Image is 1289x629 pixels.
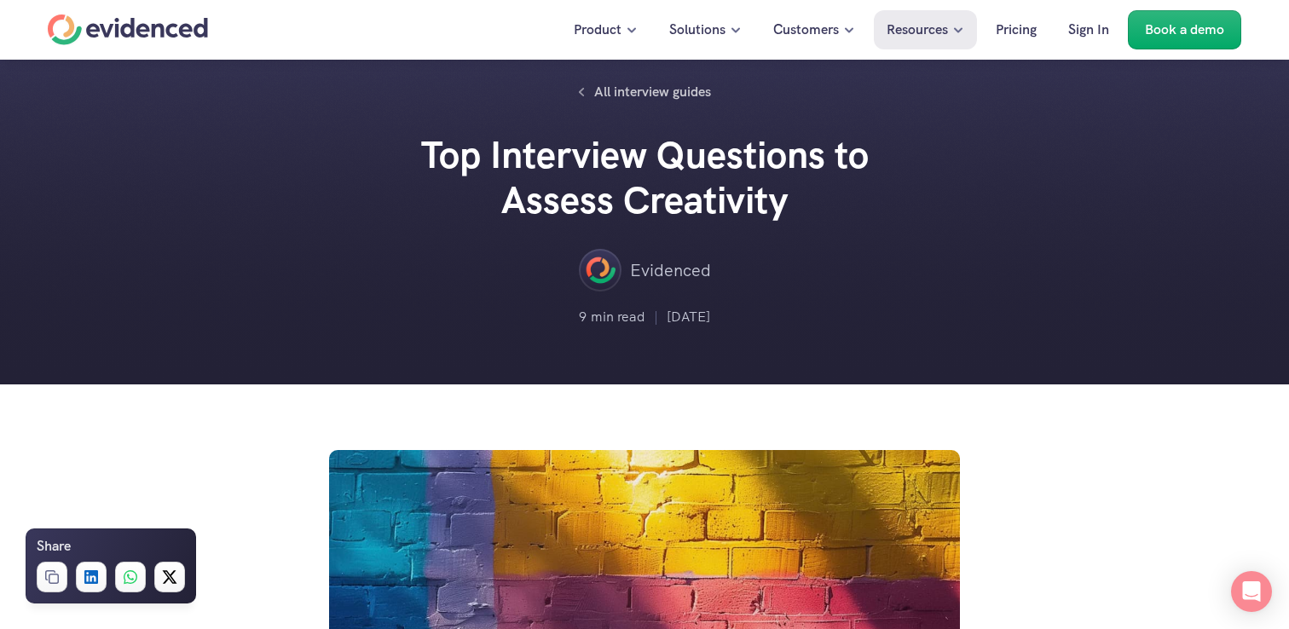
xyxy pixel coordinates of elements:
[389,133,900,223] h2: Top Interview Questions to Assess Creativity
[1055,10,1122,49] a: Sign In
[37,535,71,557] h6: Share
[996,19,1037,41] p: Pricing
[569,77,720,107] a: All interview guides
[669,19,725,41] p: Solutions
[1068,19,1109,41] p: Sign In
[1231,571,1272,612] div: Open Intercom Messenger
[1145,19,1224,41] p: Book a demo
[773,19,839,41] p: Customers
[579,249,621,291] img: ""
[591,306,645,328] p: min read
[667,306,710,328] p: [DATE]
[887,19,948,41] p: Resources
[48,14,208,45] a: Home
[630,257,711,284] p: Evidenced
[654,306,658,328] p: |
[574,19,621,41] p: Product
[579,306,587,328] p: 9
[1128,10,1241,49] a: Book a demo
[983,10,1049,49] a: Pricing
[594,81,711,103] p: All interview guides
